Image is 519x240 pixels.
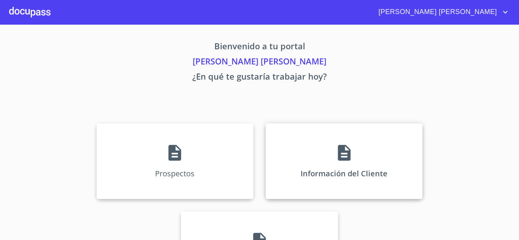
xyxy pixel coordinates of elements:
p: [PERSON_NAME] [PERSON_NAME] [25,55,494,70]
p: Información del Cliente [301,168,388,179]
span: [PERSON_NAME] [PERSON_NAME] [373,6,501,18]
p: Prospectos [155,168,195,179]
p: ¿En qué te gustaría trabajar hoy? [25,70,494,85]
button: account of current user [373,6,510,18]
p: Bienvenido a tu portal [25,40,494,55]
